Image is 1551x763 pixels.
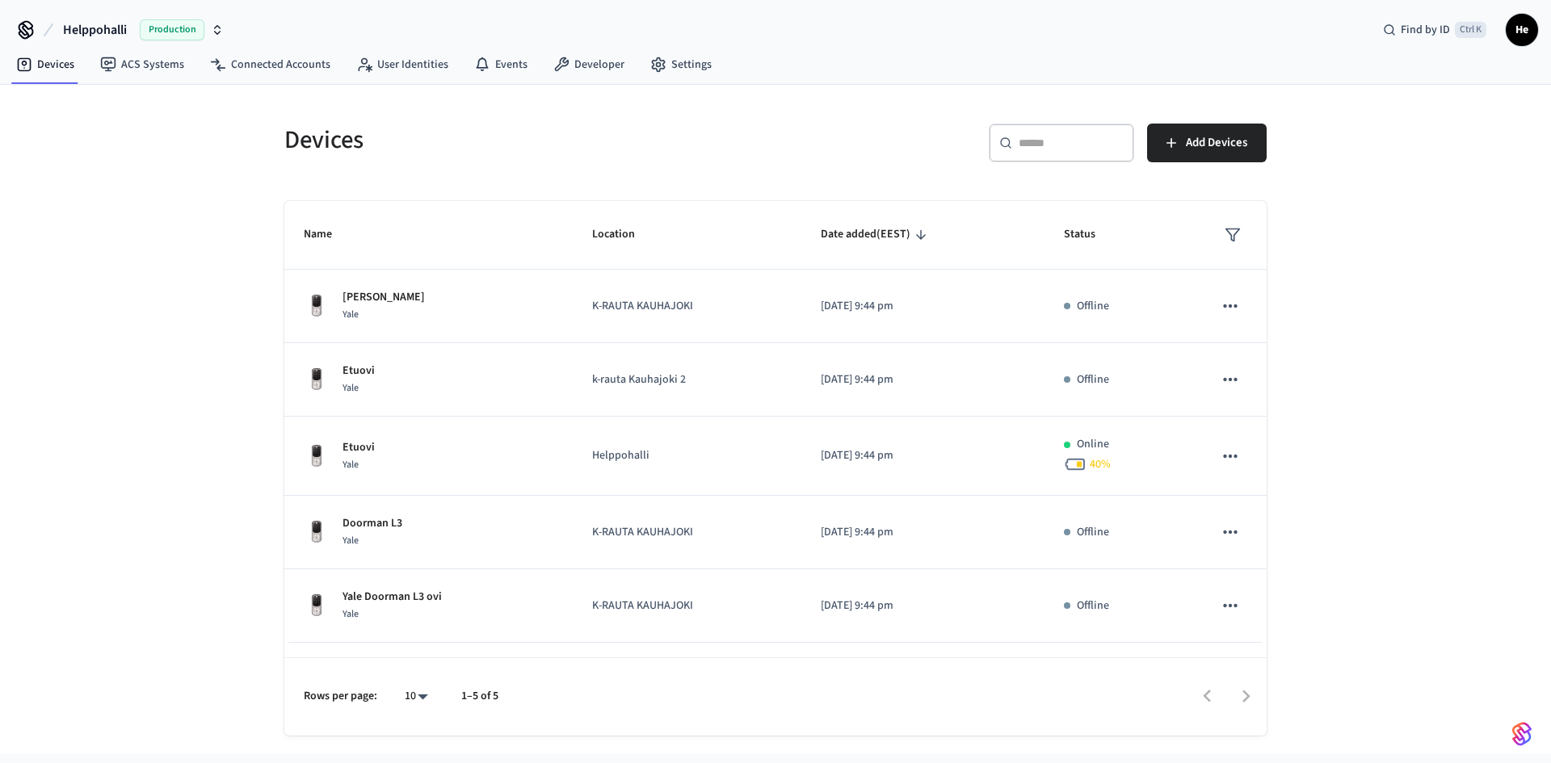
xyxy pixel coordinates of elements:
[461,50,540,79] a: Events
[592,371,781,388] p: k-rauta Kauhajoki 2
[3,50,87,79] a: Devices
[1370,15,1499,44] div: Find by IDCtrl K
[343,439,375,456] p: Etuovi
[1064,222,1116,247] span: Status
[343,363,375,379] p: Etuovi
[304,222,353,247] span: Name
[1077,371,1109,388] p: Offline
[284,201,1267,643] table: sticky table
[343,534,359,547] span: Yale
[284,124,766,157] h5: Devices
[397,685,435,708] div: 10
[1512,721,1532,747] img: SeamLogoGradient.69752ec5.svg
[592,298,781,315] p: K-RAUTA KAUHAJOKI
[540,50,637,79] a: Developer
[343,515,402,532] p: Doorman L3
[343,289,425,306] p: [PERSON_NAME]
[1147,124,1267,162] button: Add Devices
[343,308,359,321] span: Yale
[1401,22,1450,38] span: Find by ID
[1186,132,1247,153] span: Add Devices
[1077,597,1109,614] p: Offline
[592,222,656,247] span: Location
[343,607,359,621] span: Yale
[304,688,377,705] p: Rows per page:
[821,298,1026,315] p: [DATE] 9:44 pm
[821,371,1026,388] p: [DATE] 9:44 pm
[1506,14,1538,46] button: He
[140,19,204,40] span: Production
[343,381,359,395] span: Yale
[821,447,1026,464] p: [DATE] 9:44 pm
[304,443,330,469] img: Yale Assure Touchscreen Wifi Smart Lock, Satin Nickel, Front
[592,597,781,614] p: K-RAUTA KAUHAJOKI
[821,222,931,247] span: Date added(EEST)
[1077,436,1109,453] p: Online
[637,50,725,79] a: Settings
[197,50,343,79] a: Connected Accounts
[1455,22,1486,38] span: Ctrl K
[304,367,330,392] img: Yale Assure Touchscreen Wifi Smart Lock, Satin Nickel, Front
[304,519,330,545] img: Yale Assure Touchscreen Wifi Smart Lock, Satin Nickel, Front
[304,293,330,319] img: Yale Assure Touchscreen Wifi Smart Lock, Satin Nickel, Front
[821,524,1026,541] p: [DATE] 9:44 pm
[821,597,1026,614] p: [DATE] 9:44 pm
[63,20,127,40] span: Helppohalli
[592,524,781,541] p: K-RAUTA KAUHAJOKI
[1077,524,1109,541] p: Offline
[304,593,330,618] img: Yale Assure Touchscreen Wifi Smart Lock, Satin Nickel, Front
[87,50,197,79] a: ACS Systems
[592,447,781,464] p: Helppohalli
[461,688,498,705] p: 1–5 of 5
[1077,298,1109,315] p: Offline
[343,50,461,79] a: User Identities
[343,589,442,606] p: Yale Doorman L3 ovi
[1507,15,1536,44] span: He
[1090,456,1111,472] span: 40 %
[343,458,359,472] span: Yale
